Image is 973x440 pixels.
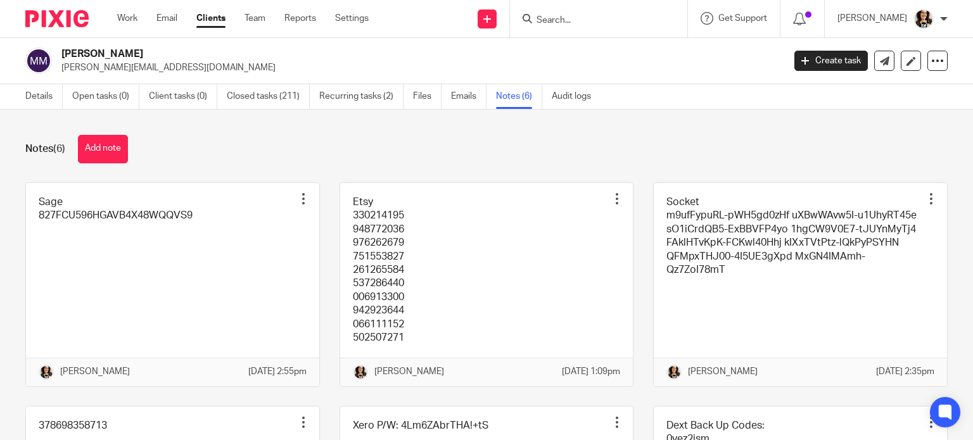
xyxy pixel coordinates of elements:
[61,61,775,74] p: [PERSON_NAME][EMAIL_ADDRESS][DOMAIN_NAME]
[25,142,65,156] h1: Notes
[25,10,89,27] img: Pixie
[60,365,130,378] p: [PERSON_NAME]
[876,365,934,378] p: [DATE] 2:35pm
[374,365,444,378] p: [PERSON_NAME]
[61,47,633,61] h2: [PERSON_NAME]
[666,365,682,380] img: 2020-11-15%2017.26.54-1.jpg
[688,365,758,378] p: [PERSON_NAME]
[25,84,63,109] a: Details
[72,84,139,109] a: Open tasks (0)
[156,12,177,25] a: Email
[227,84,310,109] a: Closed tasks (211)
[284,12,316,25] a: Reports
[248,365,307,378] p: [DATE] 2:55pm
[245,12,265,25] a: Team
[353,365,368,380] img: 2020-11-15%2017.26.54-1.jpg
[496,84,542,109] a: Notes (6)
[535,15,649,27] input: Search
[25,47,52,74] img: svg%3E
[78,135,128,163] button: Add note
[53,144,65,154] span: (6)
[451,84,486,109] a: Emails
[335,12,369,25] a: Settings
[718,14,767,23] span: Get Support
[117,12,137,25] a: Work
[562,365,620,378] p: [DATE] 1:09pm
[39,365,54,380] img: 2020-11-15%2017.26.54-1.jpg
[913,9,934,29] img: 2020-11-15%2017.26.54-1.jpg
[319,84,404,109] a: Recurring tasks (2)
[149,84,217,109] a: Client tasks (0)
[837,12,907,25] p: [PERSON_NAME]
[552,84,601,109] a: Audit logs
[413,84,442,109] a: Files
[196,12,226,25] a: Clients
[794,51,868,71] a: Create task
